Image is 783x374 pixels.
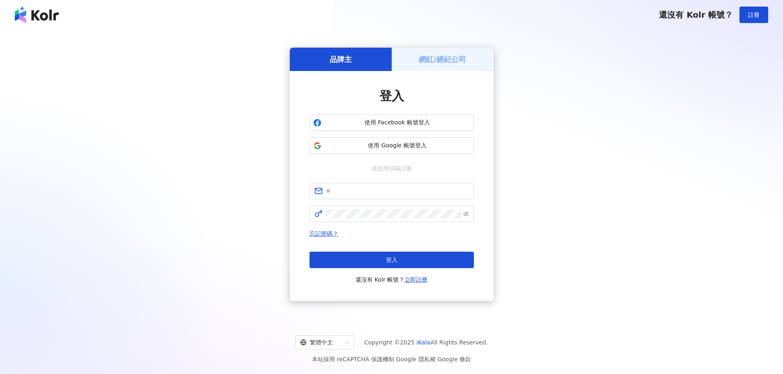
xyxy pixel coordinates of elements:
[310,115,474,131] button: 使用 Facebook 帳號登入
[437,356,471,363] a: Google 條款
[310,138,474,154] button: 使用 Google 帳號登入
[310,252,474,268] button: 登入
[436,356,438,363] span: |
[739,7,768,23] button: 註冊
[325,119,470,127] span: 使用 Facebook 帳號登入
[394,356,396,363] span: |
[15,7,59,23] img: logo
[356,275,428,285] span: 還沒有 Kolr 帳號？
[404,276,427,283] a: 立即註冊
[659,10,733,20] span: 還沒有 Kolr 帳號？
[364,337,488,347] span: Copyright © 2025 All Rights Reserved.
[312,354,471,364] span: 本站採用 reCAPTCHA 保護機制
[366,164,418,173] span: 或使用信箱註冊
[748,11,760,18] span: 註冊
[310,230,338,237] a: 忘記密碼？
[300,336,342,349] div: 繁體中文
[396,356,436,363] a: Google 隱私權
[419,54,466,64] h5: 網紅/經紀公司
[386,257,397,263] span: 登入
[463,211,469,217] span: eye-invisible
[325,142,470,150] span: 使用 Google 帳號登入
[416,339,430,346] a: iKala
[330,54,352,64] h5: 品牌主
[379,89,404,103] span: 登入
